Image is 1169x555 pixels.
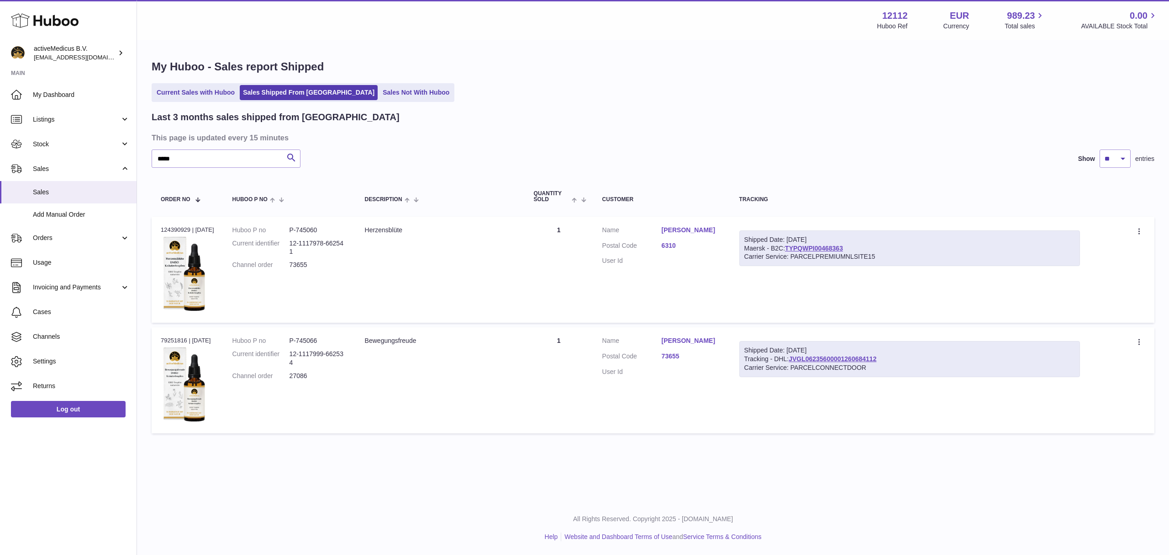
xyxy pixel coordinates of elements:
dd: 73655 [290,261,347,269]
dt: User Id [602,256,662,265]
span: Description [365,197,402,203]
a: Sales Shipped From [GEOGRAPHIC_DATA] [240,85,378,100]
dt: Current identifier [232,239,290,256]
img: 121121686904475.png [161,237,206,311]
h3: This page is updated every 15 minutes [152,133,1152,143]
p: All Rights Reserved. Copyright 2025 - [DOMAIN_NAME] [144,515,1162,523]
a: Log out [11,401,126,417]
dt: Huboo P no [232,226,290,235]
a: Help [545,533,558,540]
td: 1 [525,327,593,433]
strong: EUR [950,10,969,22]
a: 73655 [662,352,721,361]
h1: My Huboo - Sales report Shipped [152,59,1154,74]
span: Cases [33,308,130,316]
a: [PERSON_NAME] [662,226,721,235]
a: [PERSON_NAME] [662,336,721,345]
div: activeMedicus B.V. [34,44,116,62]
strong: 12112 [882,10,908,22]
dd: 27086 [290,372,347,380]
a: Current Sales with Huboo [153,85,238,100]
dt: Current identifier [232,350,290,367]
h2: Last 3 months sales shipped from [GEOGRAPHIC_DATA] [152,111,400,123]
a: TYPQWPI00468363 [785,245,843,252]
div: Herzensblüte [365,226,516,235]
div: Shipped Date: [DATE] [744,235,1075,244]
span: Sales [33,188,130,197]
span: AVAILABLE Stock Total [1081,22,1158,31]
span: Add Manual Order [33,210,130,219]
span: Usage [33,258,130,267]
dd: P-745066 [290,336,347,345]
a: Sales Not With Huboo [379,85,453,100]
span: Stock [33,140,120,149]
dd: 12-1117999-662534 [290,350,347,367]
div: 124390929 | [DATE] [161,226,214,234]
dt: User Id [602,368,662,376]
dt: Postal Code [602,352,662,363]
div: Customer [602,197,721,203]
a: Service Terms & Conditions [683,533,762,540]
span: Huboo P no [232,197,268,203]
a: JVGL06235600001260684112 [789,355,876,363]
span: Orders [33,234,120,242]
span: Sales [33,165,120,173]
div: Carrier Service: PARCELPREMIUMNLSITE15 [744,252,1075,261]
span: Total sales [1005,22,1045,31]
dt: Huboo P no [232,336,290,345]
span: Listings [33,115,120,124]
div: Bewegungsfreude [365,336,516,345]
li: and [561,533,761,541]
span: Returns [33,382,130,390]
span: Order No [161,197,190,203]
div: Huboo Ref [877,22,908,31]
span: Invoicing and Payments [33,283,120,292]
a: Website and Dashboard Terms of Use [564,533,672,540]
dt: Postal Code [602,241,662,252]
a: 989.23 Total sales [1005,10,1045,31]
a: 6310 [662,241,721,250]
span: [EMAIL_ADDRESS][DOMAIN_NAME] [34,53,134,61]
dt: Name [602,226,662,237]
span: Quantity Sold [534,191,570,203]
dd: P-745060 [290,226,347,235]
span: Channels [33,332,130,341]
div: 79251816 | [DATE] [161,336,214,345]
div: Carrier Service: PARCELCONNECTDOOR [744,363,1075,372]
div: Maersk - B2C: [739,230,1080,267]
dt: Channel order [232,261,290,269]
dt: Channel order [232,372,290,380]
td: 1 [525,217,593,323]
dt: Name [602,336,662,347]
img: 121121686904219.png [161,347,206,422]
span: Settings [33,357,130,366]
span: My Dashboard [33,91,130,99]
span: 0.00 [1130,10,1148,22]
span: entries [1135,155,1154,163]
label: Show [1078,155,1095,163]
div: Tracking [739,197,1080,203]
a: 0.00 AVAILABLE Stock Total [1081,10,1158,31]
span: 989.23 [1007,10,1035,22]
dd: 12-1117978-662541 [290,239,347,256]
img: internalAdmin-12112@internal.huboo.com [11,46,25,60]
div: Currency [943,22,969,31]
div: Tracking - DHL: [739,341,1080,377]
div: Shipped Date: [DATE] [744,346,1075,355]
